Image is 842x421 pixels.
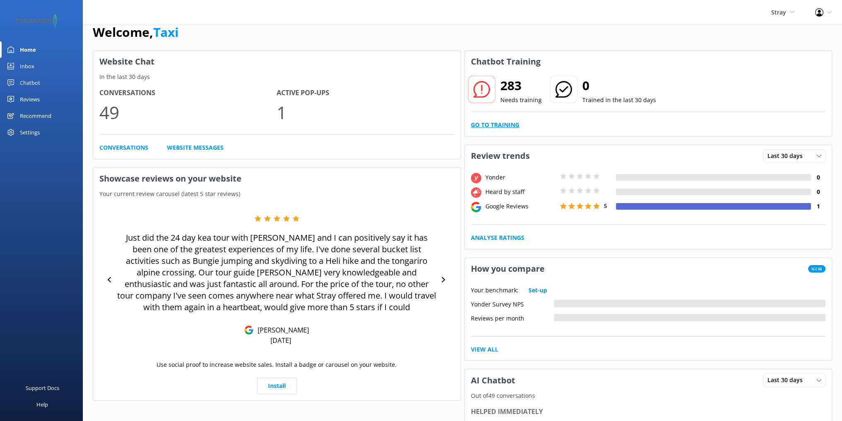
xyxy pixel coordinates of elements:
[483,187,558,196] div: Heard by staff
[767,376,808,385] span: Last 30 days
[93,51,461,72] h3: Website Chat
[153,24,179,41] a: Taxi
[36,396,48,413] div: Help
[20,74,40,91] div: Chatbot
[99,88,277,98] h4: Conversations
[465,370,521,391] h3: AI Chatbot
[20,91,40,108] div: Reviews
[500,96,542,105] p: Needs training
[26,380,59,396] div: Support Docs
[465,51,547,72] h3: Chatbot Training
[465,258,551,280] h3: How you compare
[471,407,826,417] div: Helped immediately
[277,98,454,126] p: 1
[811,187,825,196] h4: 0
[483,173,558,182] div: Yonder
[471,345,498,354] a: View All
[582,76,656,96] h2: 0
[93,72,461,81] p: In the last 30 days
[93,22,179,42] h1: Welcome,
[500,76,542,96] h2: 283
[771,8,786,16] span: Stray
[471,233,524,242] a: Analyse Ratings
[20,41,36,58] div: Home
[465,391,832,400] p: Out of 49 conversations
[270,336,291,345] p: [DATE]
[12,14,60,28] img: 2-1647550015.png
[471,300,554,307] div: Yonder Survey NPS
[483,202,558,211] div: Google Reviews
[20,108,51,124] div: Recommend
[604,202,607,210] span: 5
[811,202,825,211] h4: 1
[811,173,825,182] h4: 0
[582,96,656,105] p: Trained in the last 30 days
[471,314,554,321] div: Reviews per month
[93,168,461,189] h3: Showcase reviews on your website
[117,232,437,313] p: Just did the 24 day kea tour with [PERSON_NAME] and I can positively say it has been one of the g...
[465,145,536,167] h3: Review trends
[99,98,277,126] p: 49
[253,325,309,335] p: [PERSON_NAME]
[257,378,297,394] a: Install
[767,151,808,160] span: Last 30 days
[471,286,519,295] p: Your benchmark:
[277,88,454,98] h4: Active Pop-ups
[808,265,825,273] span: New
[244,325,253,335] img: Google Reviews
[167,143,224,152] a: Website Messages
[99,143,148,152] a: Conversations
[528,286,547,295] a: Set-up
[157,360,397,369] p: Use social proof to increase website sales. Install a badge or carousel on your website.
[20,58,34,74] div: Inbox
[20,124,40,141] div: Settings
[93,189,461,199] p: Your current review carousel (latest 5 star reviews)
[471,120,519,129] a: Go to Training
